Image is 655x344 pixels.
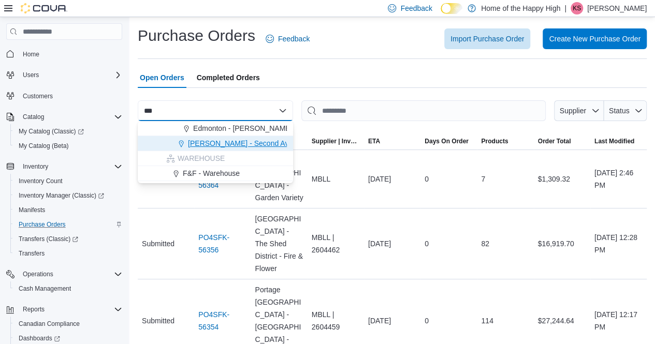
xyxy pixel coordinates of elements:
span: 0 [425,315,429,327]
button: WAREHOUSE [138,151,293,166]
div: MBLL | 2604462 [308,227,364,260]
button: Manifests [10,203,126,217]
a: Inventory Count [14,175,67,187]
div: $16,919.70 [534,233,590,254]
span: Dashboards [19,334,60,342]
div: [DATE] 12:28 PM [590,227,647,260]
button: Users [19,69,43,81]
button: Inventory [2,159,126,174]
button: Cash Management [10,281,126,296]
button: Operations [2,267,126,281]
a: Transfers [14,247,49,260]
button: Products [477,133,533,149]
button: Purchase Orders [10,217,126,232]
span: Inventory Count [19,177,63,185]
button: Edmonton - [PERSON_NAME] Way - Fire & Flower [138,121,293,136]
span: Purchase Orders [14,218,122,231]
span: Inventory Count [14,175,122,187]
span: Open Orders [140,67,184,88]
span: My Catalog (Beta) [14,140,122,152]
a: Transfers (Classic) [14,233,82,245]
span: Cash Management [19,285,71,293]
span: Manifests [14,204,122,216]
a: Cash Management [14,282,75,295]
span: Supplier | Invoice Number [312,137,360,145]
span: Status [609,107,630,115]
input: This is a search bar. After typing your query, hit enter to filter the results lower in the page. [301,100,546,121]
span: My Catalog (Classic) [14,125,122,138]
a: Inventory Manager (Classic) [14,189,108,202]
span: Inventory [23,162,48,171]
button: My Catalog (Beta) [10,139,126,153]
span: Home [19,47,122,60]
span: Home [23,50,39,58]
span: Products [481,137,508,145]
span: Submitted [142,237,174,250]
div: [DATE] 2:46 PM [590,162,647,196]
span: Last Modified [594,137,634,145]
span: Manifests [19,206,45,214]
span: Inventory Manager (Classic) [19,191,104,200]
button: Canadian Compliance [10,317,126,331]
a: Feedback [261,28,314,49]
span: Users [23,71,39,79]
span: Submitted [142,315,174,327]
a: My Catalog (Classic) [14,125,88,138]
a: Home [19,48,43,61]
a: My Catalog (Classic) [10,124,126,139]
span: Inventory Manager (Classic) [14,189,122,202]
span: [GEOGRAPHIC_DATA] - The Shed District - Fire & Flower [255,213,303,275]
div: Choose from the following options [138,121,293,181]
div: MBLL | 2604459 [308,304,364,337]
span: Inventory [19,160,122,173]
div: [DATE] [364,310,420,331]
a: Canadian Compliance [14,318,84,330]
span: Customers [23,92,53,100]
img: Cova [21,3,67,13]
span: Transfers [14,247,122,260]
span: Canadian Compliance [14,318,122,330]
p: | [564,2,566,14]
div: [DATE] [364,233,420,254]
span: WAREHOUSE [178,153,225,163]
span: Feedback [400,3,432,13]
span: 0 [425,237,429,250]
span: ETA [368,137,380,145]
button: Reports [19,303,49,316]
button: Users [2,68,126,82]
button: Order Total [534,133,590,149]
a: PO4SFK-56356 [198,231,246,256]
span: Catalog [19,111,122,123]
span: Reports [23,305,45,313]
button: Supplier | Invoice Number [308,133,364,149]
div: Kelsey Short [571,2,583,14]
p: Home of the Happy High [481,2,560,14]
span: Feedback [278,34,310,44]
span: Canadian Compliance [19,320,80,328]
button: Reports [2,302,126,317]
button: Create New Purchase Order [543,28,647,49]
button: Inventory [19,160,52,173]
a: Inventory Manager (Classic) [10,188,126,203]
button: Inventory Count [10,174,126,188]
a: Purchase Orders [14,218,70,231]
button: ETA [364,133,420,149]
span: Transfers [19,249,45,258]
span: 114 [481,315,493,327]
span: Days On Order [425,137,469,145]
button: Operations [19,268,57,280]
span: Catalog [23,113,44,121]
span: Order Total [538,137,571,145]
a: PO4SFK-56354 [198,308,246,333]
button: Transfers [10,246,126,261]
span: Create New Purchase Order [549,34,641,44]
button: Days On Order [420,133,477,149]
a: Manifests [14,204,49,216]
a: Customers [19,90,57,102]
span: Customers [19,89,122,102]
span: KS [573,2,581,14]
button: Import Purchase Order [444,28,530,49]
button: Last Modified [590,133,647,149]
button: Catalog [2,110,126,124]
span: My Catalog (Beta) [19,142,69,150]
